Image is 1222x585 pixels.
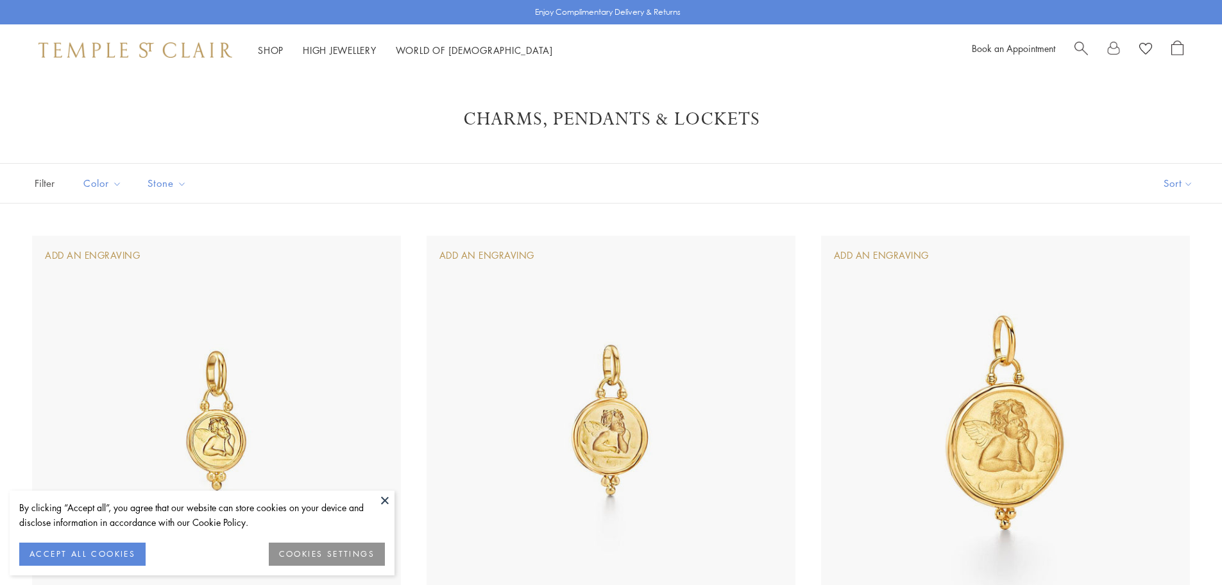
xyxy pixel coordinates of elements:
[77,175,132,191] span: Color
[138,169,196,198] button: Stone
[269,543,385,566] button: COOKIES SETTINGS
[258,44,284,57] a: ShopShop
[38,42,232,58] img: Temple St. Clair
[439,249,534,263] div: Add An Engraving
[1171,40,1184,60] a: Open Shopping Bag
[972,42,1055,55] a: Book an Appointment
[141,175,196,191] span: Stone
[1135,164,1222,203] button: Show sort by
[834,249,929,263] div: Add An Engraving
[74,169,132,198] button: Color
[1074,40,1088,60] a: Search
[1139,40,1152,60] a: View Wishlist
[535,6,681,19] p: Enjoy Complimentary Delivery & Returns
[19,500,385,530] div: By clicking “Accept all”, you agree that our website can store cookies on your device and disclos...
[396,44,553,57] a: World of [DEMOGRAPHIC_DATA]World of [DEMOGRAPHIC_DATA]
[258,42,553,58] nav: Main navigation
[19,543,146,566] button: ACCEPT ALL COOKIES
[51,108,1171,131] h1: Charms, Pendants & Lockets
[45,249,140,263] div: Add An Engraving
[303,44,377,57] a: High JewelleryHigh Jewellery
